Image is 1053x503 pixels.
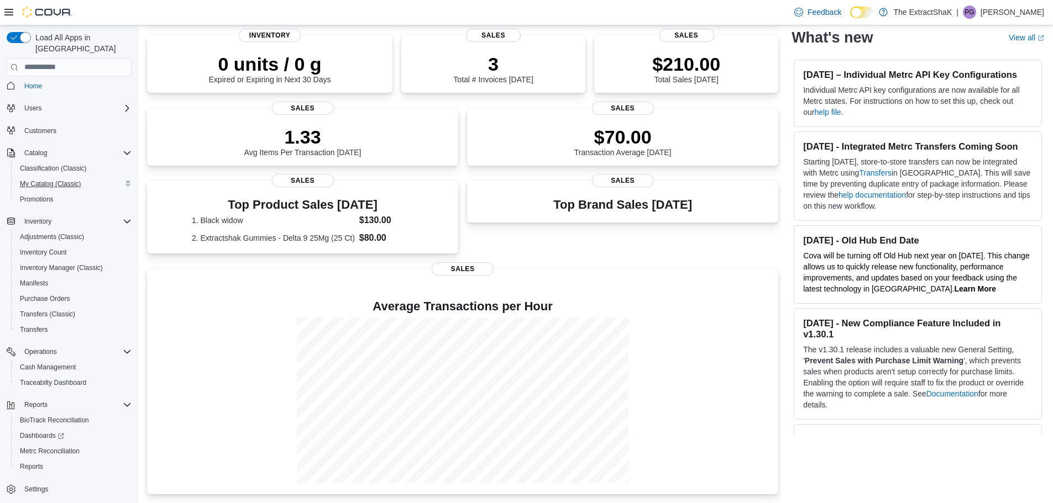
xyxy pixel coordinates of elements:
span: Inventory [24,217,51,226]
span: Transfers (Classic) [20,310,75,319]
button: Inventory [2,214,136,229]
a: Dashboards [11,428,136,443]
a: My Catalog (Classic) [15,177,86,190]
p: 1.33 [244,126,362,148]
span: Operations [24,347,57,356]
span: Sales [272,102,334,115]
a: Purchase Orders [15,292,75,305]
p: 0 units / 0 g [209,53,331,75]
span: Reports [24,400,48,409]
span: Home [24,82,42,91]
h3: [DATE] - New Compliance Feature Included in v1.30.1 [803,317,1033,340]
a: Adjustments (Classic) [15,230,88,243]
a: Promotions [15,193,58,206]
h4: Average Transactions per Hour [156,300,769,313]
a: Customers [20,124,61,137]
div: Total Sales [DATE] [652,53,720,84]
div: Total # Invoices [DATE] [453,53,533,84]
span: Feedback [808,7,841,18]
button: Manifests [11,276,136,291]
span: Settings [20,482,132,496]
a: Metrc Reconciliation [15,444,84,458]
button: Adjustments (Classic) [11,229,136,245]
span: Adjustments (Classic) [15,230,132,243]
p: $210.00 [652,53,720,75]
button: Customers [2,123,136,139]
span: Sales [272,174,334,187]
div: Transaction Average [DATE] [574,126,672,157]
h3: [DATE] - Integrated Metrc Transfers Coming Soon [803,141,1033,152]
h2: What's new [792,29,873,46]
button: Users [20,102,46,115]
dt: 1. Black widow [192,215,355,226]
span: Cash Management [15,361,132,374]
span: Home [20,79,132,93]
span: Dashboards [20,431,64,440]
span: Load All Apps in [GEOGRAPHIC_DATA] [31,32,132,54]
button: Operations [2,344,136,359]
span: Dashboards [15,429,132,442]
button: Operations [20,345,61,358]
a: Settings [20,483,53,496]
button: Reports [20,398,52,411]
span: Reports [20,462,43,471]
button: Users [2,100,136,116]
span: Inventory Count [15,246,132,259]
button: BioTrack Reconciliation [11,412,136,428]
button: Transfers [11,322,136,337]
span: Reports [15,460,132,473]
span: Classification (Classic) [15,162,132,175]
a: Traceabilty Dashboard [15,376,91,389]
span: Transfers (Classic) [15,308,132,321]
h3: Top Brand Sales [DATE] [553,198,692,211]
p: $70.00 [574,126,672,148]
dd: $130.00 [359,214,413,227]
button: Promotions [11,192,136,207]
span: Catalog [20,146,132,160]
dd: $80.00 [359,231,413,245]
a: Documentation [926,389,978,398]
h3: Top Product Sales [DATE] [192,198,413,211]
button: Catalog [20,146,51,160]
span: Transfers [15,323,132,336]
span: Classification (Classic) [20,164,87,173]
span: Catalog [24,149,47,157]
a: Cash Management [15,361,80,374]
span: Customers [24,126,56,135]
span: BioTrack Reconciliation [20,416,89,425]
button: Transfers (Classic) [11,306,136,322]
div: Avg Items Per Transaction [DATE] [244,126,362,157]
span: Traceabilty Dashboard [20,378,86,387]
a: Feedback [790,1,846,23]
span: Settings [24,485,48,494]
span: My Catalog (Classic) [20,179,81,188]
a: Transfers (Classic) [15,308,80,321]
span: My Catalog (Classic) [15,177,132,190]
span: Metrc Reconciliation [15,444,132,458]
div: Expired or Expiring in Next 30 Days [209,53,331,84]
span: Sales [466,29,521,42]
a: BioTrack Reconciliation [15,414,93,427]
a: Dashboards [15,429,69,442]
a: Inventory Count [15,246,71,259]
button: Reports [11,459,136,474]
a: help file [814,108,841,117]
span: Sales [432,262,494,276]
a: Classification (Classic) [15,162,91,175]
img: Cova [22,7,72,18]
span: PG [965,6,974,19]
span: Sales [659,29,714,42]
p: The ExtractShaK [893,6,952,19]
button: Inventory Count [11,245,136,260]
span: Purchase Orders [15,292,132,305]
a: Reports [15,460,48,473]
span: Inventory Manager (Classic) [20,263,103,272]
button: Traceabilty Dashboard [11,375,136,390]
span: Manifests [20,279,48,288]
button: Home [2,78,136,94]
h3: [DATE] - Old Hub End Date [803,235,1033,246]
span: Metrc Reconciliation [20,447,80,456]
span: Manifests [15,277,132,290]
span: Dark Mode [850,18,851,19]
span: Inventory [239,29,301,42]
